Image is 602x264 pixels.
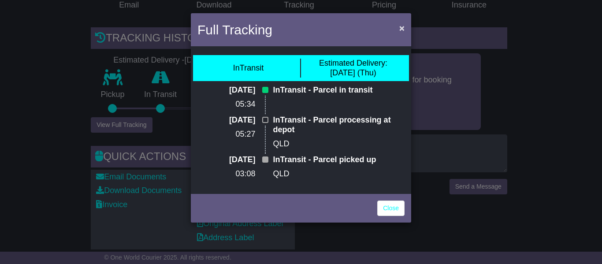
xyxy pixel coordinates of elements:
[399,23,405,33] span: ×
[208,130,256,139] p: 05:27
[208,169,256,179] p: 03:08
[273,155,394,165] p: InTransit - Parcel picked up
[233,63,264,73] div: InTransit
[273,86,394,95] p: InTransit - Parcel in transit
[208,155,256,165] p: [DATE]
[395,19,409,37] button: Close
[208,115,256,125] p: [DATE]
[273,115,394,134] p: InTransit - Parcel processing at depot
[273,169,394,179] p: QLD
[319,59,387,78] div: [DATE] (Thu)
[319,59,387,67] span: Estimated Delivery:
[377,201,405,216] a: Close
[208,86,256,95] p: [DATE]
[273,139,394,149] p: QLD
[197,20,272,40] h4: Full Tracking
[208,100,256,109] p: 05:34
